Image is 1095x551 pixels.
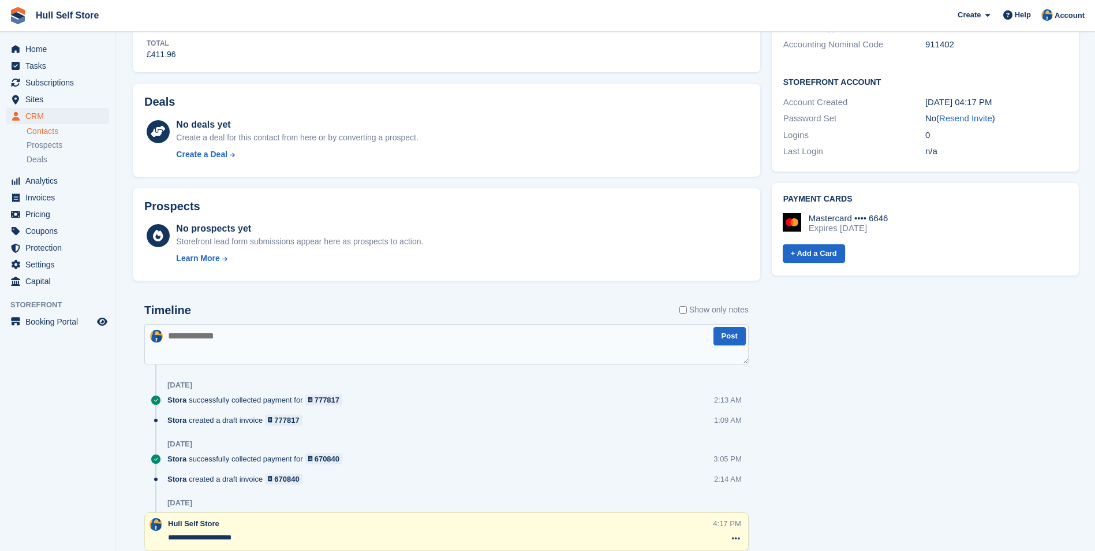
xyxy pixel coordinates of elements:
[925,129,1067,142] div: 0
[6,240,109,256] a: menu
[27,126,109,137] a: Contacts
[783,112,925,125] div: Password Set
[27,154,47,165] span: Deals
[167,381,192,390] div: [DATE]
[176,148,418,161] a: Create a Deal
[305,394,343,405] a: 777817
[147,49,176,61] div: £411.96
[176,148,227,161] div: Create a Deal
[150,518,162,531] img: Hull Self Store
[167,453,348,464] div: successfully collected payment for
[167,474,186,485] span: Stora
[168,519,219,528] span: Hull Self Store
[679,304,749,316] label: Show only notes
[25,240,95,256] span: Protection
[95,315,109,329] a: Preview store
[176,132,418,144] div: Create a deal for this contact from here or by converting a prospect.
[783,129,925,142] div: Logins
[783,213,801,232] img: Mastercard Logo
[6,75,109,91] a: menu
[31,6,103,25] a: Hull Self Store
[925,112,1067,125] div: No
[315,394,339,405] div: 777817
[925,145,1067,158] div: n/a
[9,7,27,24] img: stora-icon-8386f47178a22dfd0bd8f6a31ec36ba5ce8667c1dd55bd0f319d3a0aa187defe.svg
[176,222,423,236] div: No prospects yet
[6,41,109,57] a: menu
[25,273,95,289] span: Capital
[150,330,163,342] img: Hull Self Store
[144,304,191,317] h2: Timeline
[939,113,992,123] a: Resend Invite
[6,273,109,289] a: menu
[6,314,109,330] a: menu
[25,108,95,124] span: CRM
[315,453,339,464] div: 670840
[25,314,95,330] span: Booking Portal
[6,256,109,273] a: menu
[6,173,109,189] a: menu
[783,145,925,158] div: Last Login
[714,394,742,405] div: 2:13 AM
[274,415,299,426] div: 777817
[176,236,423,248] div: Storefront lead form submissions appear here as prospects to action.
[958,9,981,21] span: Create
[144,200,200,213] h2: Prospects
[713,518,741,529] div: 4:17 PM
[1055,10,1085,21] span: Account
[809,213,888,224] div: Mastercard •••• 6646
[167,498,192,508] div: [DATE]
[936,113,995,123] span: ( )
[6,189,109,206] a: menu
[925,96,1067,109] div: [DATE] 04:17 PM
[176,252,423,265] a: Learn More
[176,118,418,132] div: No deals yet
[10,299,115,311] span: Storefront
[6,206,109,222] a: menu
[167,415,308,426] div: created a draft invoice
[783,195,1067,204] h2: Payment cards
[27,140,62,151] span: Prospects
[25,91,95,107] span: Sites
[167,394,186,405] span: Stora
[25,41,95,57] span: Home
[167,440,192,449] div: [DATE]
[167,474,308,485] div: created a draft invoice
[167,415,186,426] span: Stora
[27,154,109,166] a: Deals
[783,96,925,109] div: Account Created
[167,453,186,464] span: Stora
[147,38,176,49] div: Total
[783,244,845,263] a: + Add a Card
[713,327,746,346] button: Post
[783,76,1067,87] h2: Storefront Account
[809,223,888,233] div: Expires [DATE]
[6,223,109,239] a: menu
[25,189,95,206] span: Invoices
[1015,9,1031,21] span: Help
[265,415,302,426] a: 777817
[1041,9,1053,21] img: Hull Self Store
[176,252,219,265] div: Learn More
[6,108,109,124] a: menu
[25,58,95,74] span: Tasks
[679,304,687,316] input: Show only notes
[925,38,1067,51] div: 911402
[25,75,95,91] span: Subscriptions
[6,91,109,107] a: menu
[265,474,302,485] a: 670840
[714,415,742,426] div: 1:09 AM
[144,95,175,109] h2: Deals
[714,474,742,485] div: 2:14 AM
[167,394,348,405] div: successfully collected payment for
[25,223,95,239] span: Coupons
[6,58,109,74] a: menu
[25,256,95,273] span: Settings
[305,453,343,464] a: 670840
[274,474,299,485] div: 670840
[25,206,95,222] span: Pricing
[783,38,925,51] div: Accounting Nominal Code
[25,173,95,189] span: Analytics
[27,139,109,151] a: Prospects
[713,453,741,464] div: 3:05 PM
